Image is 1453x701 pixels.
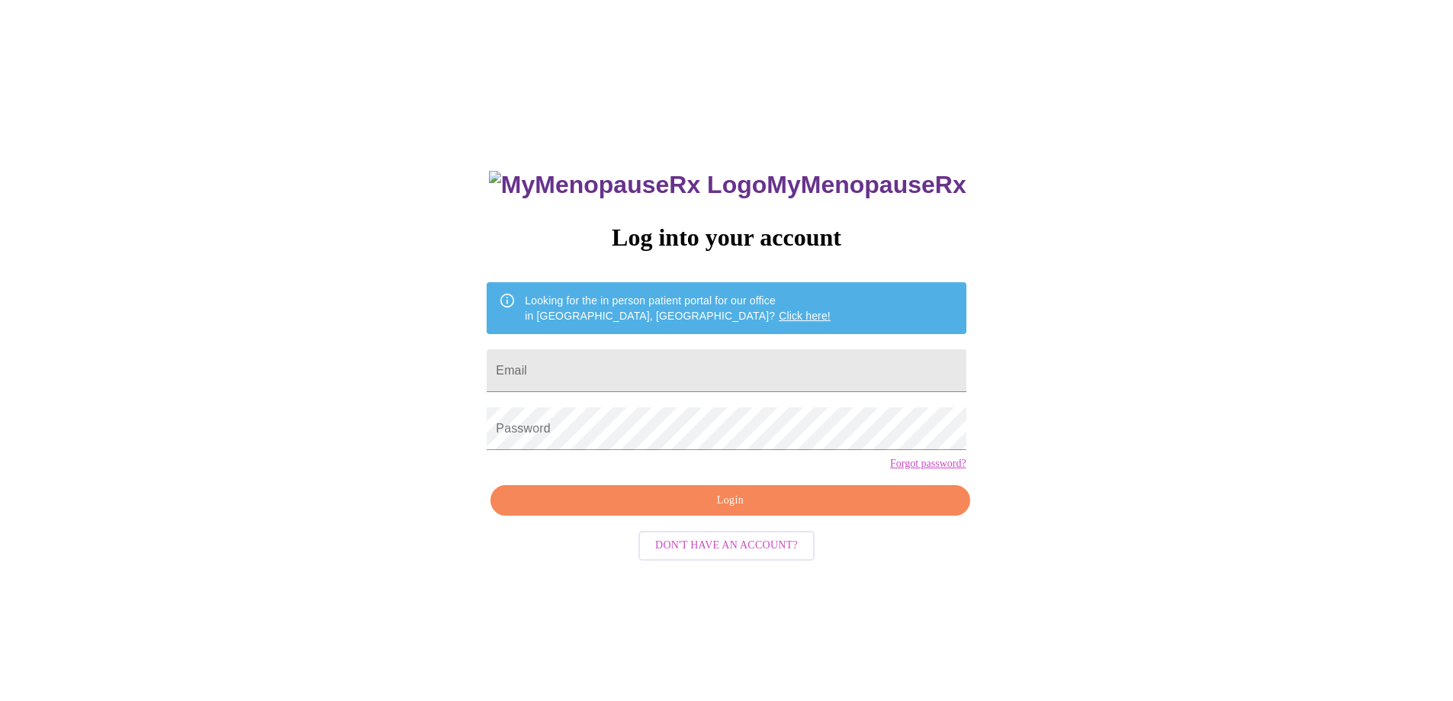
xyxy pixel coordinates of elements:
[890,458,966,470] a: Forgot password?
[490,485,969,516] button: Login
[489,171,767,199] img: MyMenopauseRx Logo
[487,223,966,252] h3: Log into your account
[638,531,815,561] button: Don't have an account?
[508,491,952,510] span: Login
[779,310,831,322] a: Click here!
[525,287,831,330] div: Looking for the in person patient portal for our office in [GEOGRAPHIC_DATA], [GEOGRAPHIC_DATA]?
[635,538,818,551] a: Don't have an account?
[489,171,966,199] h3: MyMenopauseRx
[655,536,798,555] span: Don't have an account?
